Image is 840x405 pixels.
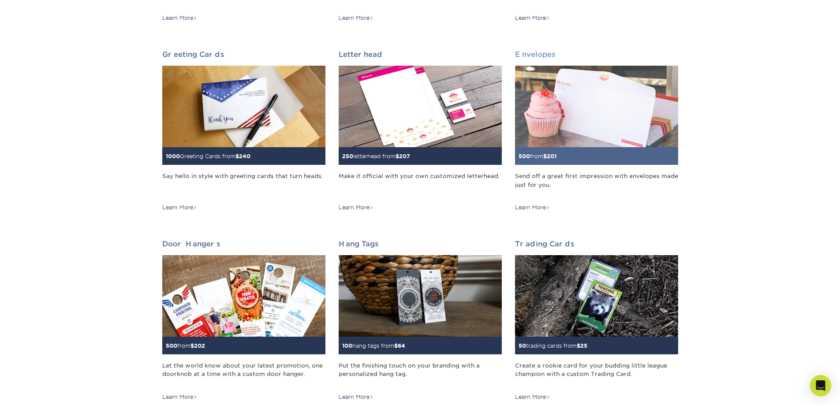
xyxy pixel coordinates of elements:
[162,255,325,337] img: Door Hangers
[399,153,410,160] span: 207
[515,393,550,401] div: Learn More
[162,240,325,401] a: Door Hangers 500from$202 Let the world know about your latest promotion, one doorknob at a time w...
[394,342,398,349] span: $
[543,153,547,160] span: $
[339,50,502,212] a: Letterhead 250letterhead from$207 Make it official with your own customized letterhead. Learn More
[162,361,325,387] div: Let the world know about your latest promotion, one doorknob at a time with a custom door hanger.
[339,50,502,59] h2: Letterhead
[339,14,373,22] div: Learn More
[339,172,502,197] div: Make it official with your own customized letterhead.
[339,240,502,248] h2: Hang Tags
[515,240,678,401] a: Trading Cards 50trading cards from$25 Create a rookie card for your budding little league champio...
[162,50,325,212] a: Greeting Cards 1000Greeting Cards from$240 Say hello in style with greeting cards that turn heads...
[339,361,502,387] div: Put the finishing touch on your branding with a personalized hang tag.
[2,378,75,402] iframe: Google Customer Reviews
[515,14,550,22] div: Learn More
[342,342,352,349] span: 100
[339,204,373,212] div: Learn More
[398,342,405,349] span: 64
[339,393,373,401] div: Learn More
[515,172,678,197] div: Send off a great first impression with envelopes made just for you.
[190,342,194,349] span: $
[515,255,678,337] img: Trading Cards
[162,204,197,212] div: Learn More
[166,153,250,160] small: Greeting Cards from
[547,153,556,160] span: 201
[166,153,180,160] span: 1000
[519,342,526,349] span: 50
[580,342,587,349] span: 25
[515,50,678,212] a: Envelopes 500from$201 Send off a great first impression with envelopes made just for you. Learn More
[339,240,502,401] a: Hang Tags 100hang tags from$64 Put the finishing touch on your branding with a personalized hang ...
[342,153,410,160] small: letterhead from
[519,153,556,160] small: from
[515,66,678,147] img: Envelopes
[339,66,502,147] img: Letterhead
[194,342,205,349] span: 202
[515,204,550,212] div: Learn More
[515,240,678,248] h2: Trading Cards
[342,342,405,349] small: hang tags from
[162,393,197,401] div: Learn More
[515,361,678,387] div: Create a rookie card for your budding little league champion with a custom Trading Card.
[396,153,399,160] span: $
[519,342,587,349] small: trading cards from
[162,240,325,248] h2: Door Hangers
[162,172,325,197] div: Say hello in style with greeting cards that turn heads.
[577,342,580,349] span: $
[166,342,205,349] small: from
[339,255,502,337] img: Hang Tags
[519,153,530,160] span: 500
[235,153,239,160] span: $
[162,66,325,147] img: Greeting Cards
[239,153,250,160] span: 240
[515,50,678,59] h2: Envelopes
[342,153,353,160] span: 250
[810,375,831,396] div: Open Intercom Messenger
[166,342,177,349] span: 500
[162,14,197,22] div: Learn More
[162,50,325,59] h2: Greeting Cards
